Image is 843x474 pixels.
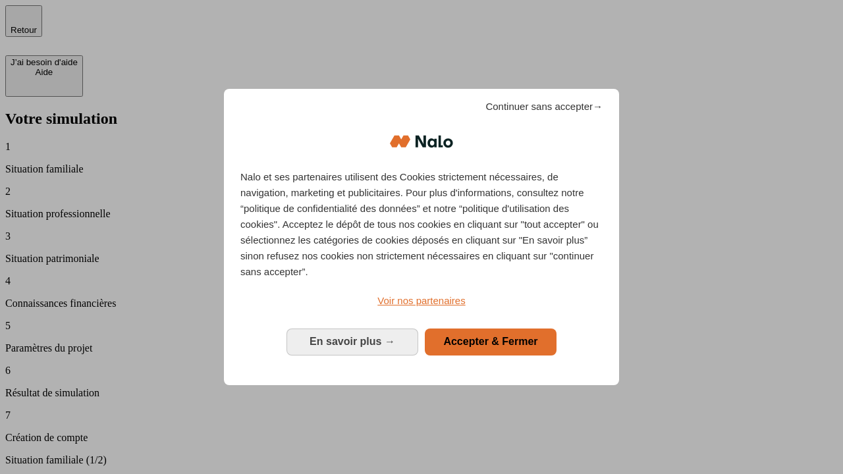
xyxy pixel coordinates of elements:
p: Nalo et ses partenaires utilisent des Cookies strictement nécessaires, de navigation, marketing e... [240,169,603,280]
div: Bienvenue chez Nalo Gestion du consentement [224,89,619,384]
span: En savoir plus → [310,336,395,347]
button: En savoir plus: Configurer vos consentements [286,329,418,355]
span: Continuer sans accepter→ [485,99,603,115]
button: Accepter & Fermer: Accepter notre traitement des données et fermer [425,329,557,355]
a: Voir nos partenaires [240,293,603,309]
img: Logo [390,122,453,161]
span: Accepter & Fermer [443,336,537,347]
span: Voir nos partenaires [377,295,465,306]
